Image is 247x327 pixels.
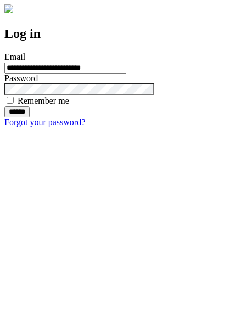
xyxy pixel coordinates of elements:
label: Remember me [18,96,69,105]
img: logo-4e3dc11c47720685a147b03b5a06dd966a58ff35d612b21f08c02c0306f2b779.png [4,4,13,13]
a: Forgot your password? [4,117,85,127]
label: Password [4,74,38,83]
h2: Log in [4,26,243,41]
label: Email [4,52,25,61]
